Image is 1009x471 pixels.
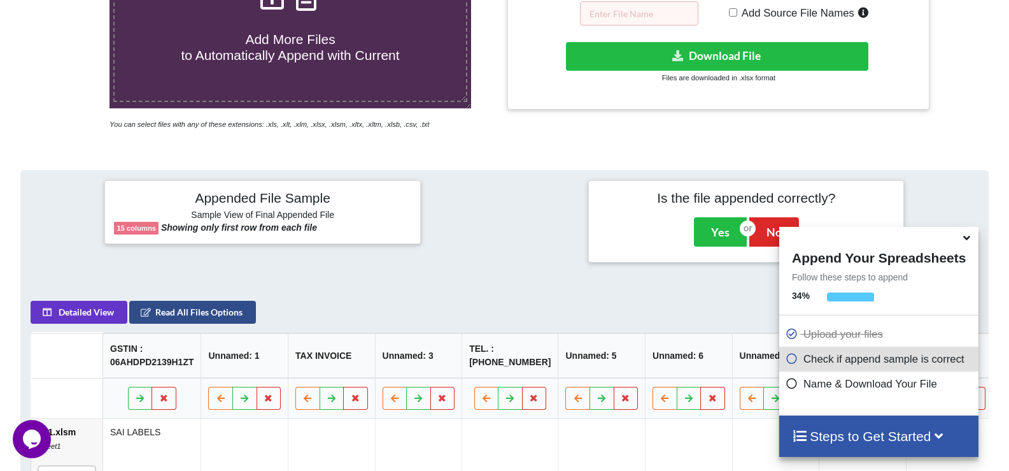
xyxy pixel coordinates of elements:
button: Detailed View [31,301,127,324]
button: Yes [694,217,747,247]
h6: Sample View of Final Appended File [114,210,411,222]
h4: Steps to Get Started [792,428,966,444]
i: You can select files with any of these extensions: .xls, .xlt, .xlm, .xlsx, .xlsm, .xltx, .xltm, ... [109,120,429,128]
iframe: chat widget [13,420,53,458]
b: 15 columns [116,224,156,232]
th: Unnamed: 1 [201,333,288,378]
th: TEL. : [PHONE_NUMBER] [462,333,558,378]
th: Unnamed: 6 [645,333,732,378]
i: Sheet1 [38,442,60,450]
b: 34 % [792,291,810,301]
th: Unnamed: 7 [731,333,819,378]
th: TAX INVOICE [288,333,375,378]
span: Add More Files to Automatically Append with Current [181,32,399,62]
b: Showing only first row from each file [161,222,317,233]
h4: Appended File Sample [114,190,411,208]
button: Read All Files Options [129,301,256,324]
h4: Is the file appended correctly? [598,190,894,206]
p: Upload your files [786,326,975,342]
button: No [749,217,799,247]
button: Download File [566,42,868,71]
p: Name & Download Your File [786,376,975,392]
h4: Append Your Spreadsheets [779,247,978,266]
span: Add Source File Names [737,7,854,19]
th: Unnamed: 3 [374,333,462,378]
th: Unnamed: 5 [558,333,645,378]
small: Files are downloaded in .xlsx format [662,74,775,82]
th: GSTIN : 06AHDPD2139H1ZT [102,333,201,378]
p: Follow these steps to append [779,271,978,284]
p: Check if append sample is correct [786,351,975,367]
input: Enter File Name [580,1,698,25]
